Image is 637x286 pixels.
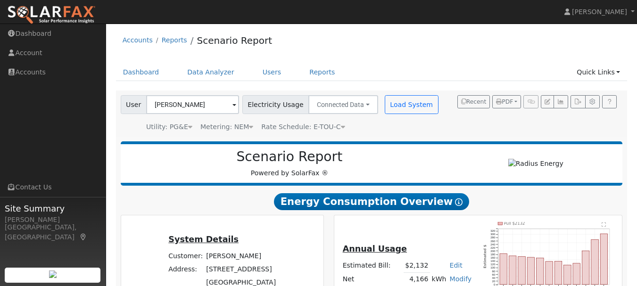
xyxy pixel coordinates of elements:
[116,64,166,81] a: Dashboard
[490,259,496,262] text: 140
[79,233,88,241] a: Map
[404,259,430,272] td: $2,132
[5,222,101,242] div: [GEOGRAPHIC_DATA], [GEOGRAPHIC_DATA]
[570,64,627,81] a: Quick Links
[162,36,187,44] a: Reports
[490,256,496,259] text: 160
[256,64,289,81] a: Users
[541,95,554,108] button: Edit User
[490,249,496,253] text: 200
[582,251,590,285] rect: onclick=""
[504,221,525,226] text: Pull $2132
[455,198,463,206] i: Show Help
[490,253,496,256] text: 180
[492,276,495,279] text: 40
[146,95,239,114] input: Select a User
[167,263,205,276] td: Address:
[341,259,404,272] td: Estimated Bill:
[490,263,496,266] text: 120
[205,250,278,263] td: [PERSON_NAME]
[5,215,101,225] div: [PERSON_NAME]
[492,270,495,273] text: 80
[490,246,496,249] text: 220
[242,95,309,114] span: Electricity Usage
[302,64,342,81] a: Reports
[123,36,153,44] a: Accounts
[500,253,507,285] rect: onclick=""
[573,263,580,285] rect: onclick=""
[450,261,463,269] a: Edit
[537,258,544,285] rect: onclick=""
[261,123,345,131] span: Alias: HETOUC
[602,95,617,108] a: Help Link
[146,122,192,132] div: Utility: PG&E
[585,95,600,108] button: Settings
[121,95,147,114] span: User
[490,232,496,236] text: 300
[343,244,407,253] u: Annual Usage
[167,250,205,263] td: Customer:
[492,273,495,276] text: 60
[492,279,495,283] text: 20
[518,257,526,285] rect: onclick=""
[554,95,568,108] button: Multi-Series Graph
[490,236,496,239] text: 280
[496,98,513,105] span: PDF
[274,193,469,210] span: Energy Consumption Overview
[197,35,272,46] a: Scenario Report
[490,239,496,243] text: 260
[483,245,487,269] text: Estimated $
[200,122,253,132] div: Metering: NEM
[130,149,449,165] h2: Scenario Report
[571,95,585,108] button: Export Interval Data
[385,95,438,114] button: Load System
[600,234,608,285] rect: onclick=""
[546,261,553,285] rect: onclick=""
[591,240,599,285] rect: onclick=""
[509,256,516,285] rect: onclick=""
[49,270,57,278] img: retrieve
[602,222,606,227] text: 
[205,263,278,276] td: [STREET_ADDRESS]
[508,159,563,169] img: Radius Energy
[527,257,535,285] rect: onclick=""
[168,235,239,244] u: System Details
[125,149,454,178] div: Powered by SolarFax ®
[457,95,490,108] button: Recent
[494,283,496,286] text: 0
[554,261,562,285] rect: onclick=""
[572,8,627,16] span: [PERSON_NAME]
[450,275,472,283] a: Modify
[490,243,496,246] text: 240
[492,95,521,108] button: PDF
[180,64,241,81] a: Data Analyzer
[490,266,496,270] text: 100
[7,5,96,25] img: SolarFax
[308,95,378,114] button: Connected Data
[490,229,496,232] text: 320
[5,202,101,215] span: Site Summary
[564,265,571,285] rect: onclick=""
